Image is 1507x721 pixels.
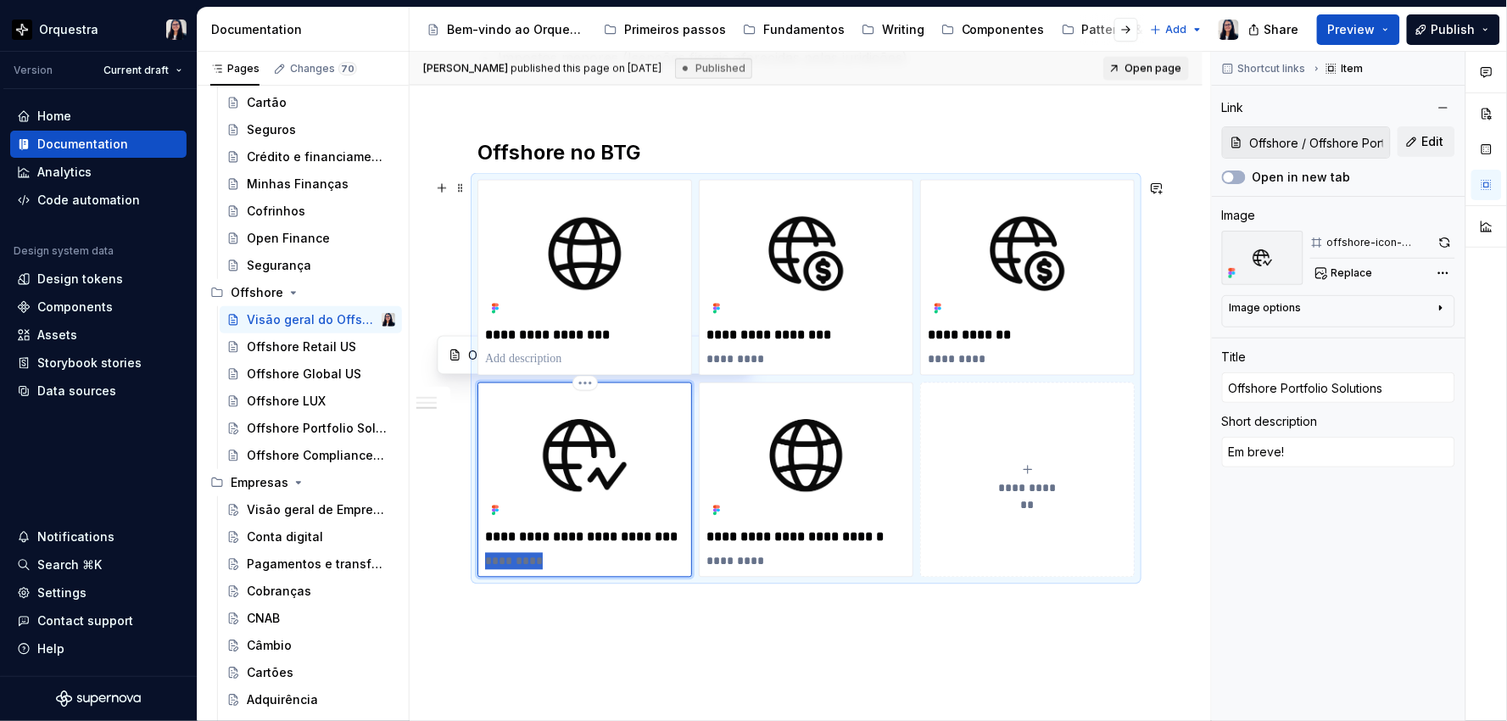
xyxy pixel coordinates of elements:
[37,299,113,316] div: Components
[1222,349,1247,366] div: Title
[220,686,402,713] a: Adquirência
[855,16,931,43] a: Writing
[247,664,293,681] div: Cartões
[247,447,387,464] div: Offshore Compliance Cayman
[37,355,142,372] div: Storybook stories
[3,11,193,48] button: OrquestraIsabela Braga
[338,62,357,75] span: 70
[477,139,1135,166] h2: Offshore no BTG
[14,244,114,258] div: Design system data
[10,523,187,551] button: Notifications
[247,691,318,708] div: Adquirência
[247,230,330,247] div: Open Finance
[220,388,402,415] a: Offshore LUX
[420,16,594,43] a: Bem-vindo ao Orquestra!
[247,121,296,138] div: Seguros
[37,640,64,657] div: Help
[220,578,402,605] a: Cobranças
[247,338,356,355] div: Offshore Retail US
[220,333,402,360] a: Offshore Retail US
[39,21,98,38] div: Orquestra
[485,187,684,321] img: a8318525-1cf7-4612-a2c5-a3639e392223.png
[37,528,114,545] div: Notifications
[10,131,187,158] a: Documentation
[485,390,684,523] img: 900c3f79-328c-4381-96f2-fbf719649041.png
[220,198,402,225] a: Cofrinhos
[247,176,349,193] div: Minhas Finanças
[37,164,92,181] div: Analytics
[220,523,402,551] a: Conta digital
[247,366,361,383] div: Offshore Global US
[1407,14,1500,45] button: Publish
[763,21,845,38] div: Fundamentos
[10,635,187,662] button: Help
[220,659,402,686] a: Cartões
[247,610,280,627] div: CNAB
[706,390,906,523] img: 29641f54-7b95-4e41-bb9c-9a13784161b1.png
[10,265,187,293] a: Design tokens
[382,313,395,327] img: Isabela Braga
[1398,126,1455,157] button: Edit
[1166,23,1187,36] span: Add
[1230,301,1448,321] button: Image options
[1240,14,1310,45] button: Share
[1327,236,1432,249] div: offshore-icon-solutions
[1222,207,1256,224] div: Image
[597,16,733,43] a: Primeiros passos
[247,637,292,654] div: Câmbio
[166,20,187,40] img: Isabela Braga
[220,252,402,279] a: Segurança
[962,21,1045,38] div: Componentes
[1222,99,1244,116] div: Link
[10,103,187,130] a: Home
[37,584,87,601] div: Settings
[706,187,906,321] img: c551facc-7afd-4aac-93ae-c196e379b510.png
[1230,301,1302,315] div: Image options
[14,64,53,77] div: Version
[10,607,187,634] button: Contact support
[1310,261,1381,285] button: Replace
[37,612,133,629] div: Contact support
[290,62,357,75] div: Changes
[10,159,187,186] a: Analytics
[447,21,587,38] div: Bem-vindo ao Orquestra!
[1317,14,1400,45] button: Preview
[1222,413,1318,430] div: Short description
[37,108,71,125] div: Home
[220,551,402,578] a: Pagamentos e transferências
[1055,16,1192,43] a: Patterns & Pages
[204,469,402,496] div: Empresas
[37,556,102,573] div: Search ⌘K
[56,690,141,707] svg: Supernova Logo
[211,21,402,38] div: Documentation
[247,583,311,600] div: Cobranças
[1217,57,1314,81] button: Shortcut links
[37,383,116,400] div: Data sources
[1331,266,1373,280] span: Replace
[1264,21,1299,38] span: Share
[220,306,402,333] a: Visão geral do OffshoreIsabela Braga
[220,415,402,442] a: Offshore Portfolio Solutions
[231,284,283,301] div: Offshore
[423,62,661,75] span: published this page on [DATE]
[10,293,187,321] a: Components
[220,442,402,469] a: Offshore Compliance Cayman
[37,136,128,153] div: Documentation
[928,187,1127,321] img: c551facc-7afd-4aac-93ae-c196e379b510.png
[736,16,851,43] a: Fundamentos
[10,579,187,606] a: Settings
[10,321,187,349] a: Assets
[247,203,305,220] div: Cofrinhos
[882,21,924,38] div: Writing
[247,393,326,410] div: Offshore LUX
[204,279,402,306] div: Offshore
[247,311,378,328] div: Visão geral do Offshore
[247,528,323,545] div: Conta digital
[420,13,1141,47] div: Page tree
[935,16,1052,43] a: Componentes
[220,116,402,143] a: Seguros
[37,192,140,209] div: Code automation
[220,632,402,659] a: Câmbio
[423,62,508,75] span: [PERSON_NAME]
[1219,20,1239,40] img: Isabela Braga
